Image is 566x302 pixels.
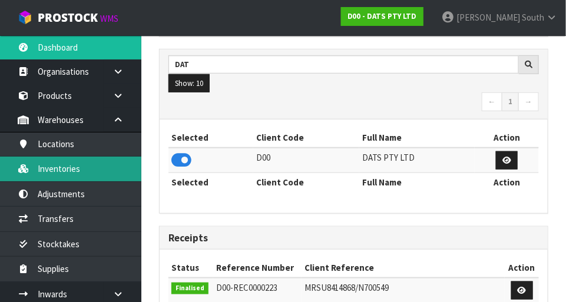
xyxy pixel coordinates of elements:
strong: D00 - DATS PTY LTD [347,11,417,21]
a: D00 - DATS PTY LTD [341,7,423,26]
th: Client Code [253,173,359,192]
span: ProStock [38,10,98,25]
nav: Page navigation [168,92,539,113]
button: Show: 10 [168,74,210,93]
span: Finalised [171,283,208,294]
th: Client Code [253,128,359,147]
a: 1 [502,92,519,111]
td: D00 [253,148,359,173]
span: MRSU8414868/N700549 [304,282,389,293]
input: Search clients [168,55,519,74]
span: D00-REC0000223 [216,282,277,293]
span: [PERSON_NAME] [456,12,520,23]
img: cube-alt.png [18,10,32,25]
th: Selected [168,128,253,147]
th: Status [168,258,213,277]
h3: Receipts [168,233,539,244]
th: Full Name [359,173,475,192]
small: WMS [100,13,118,24]
a: ← [482,92,502,111]
th: Action [475,173,539,192]
a: → [518,92,539,111]
th: Client Reference [302,258,505,277]
th: Full Name [359,128,475,147]
span: South [522,12,544,23]
th: Action [505,258,539,277]
th: Selected [168,173,253,192]
th: Reference Number [213,258,301,277]
td: DATS PTY LTD [359,148,475,173]
th: Action [475,128,539,147]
